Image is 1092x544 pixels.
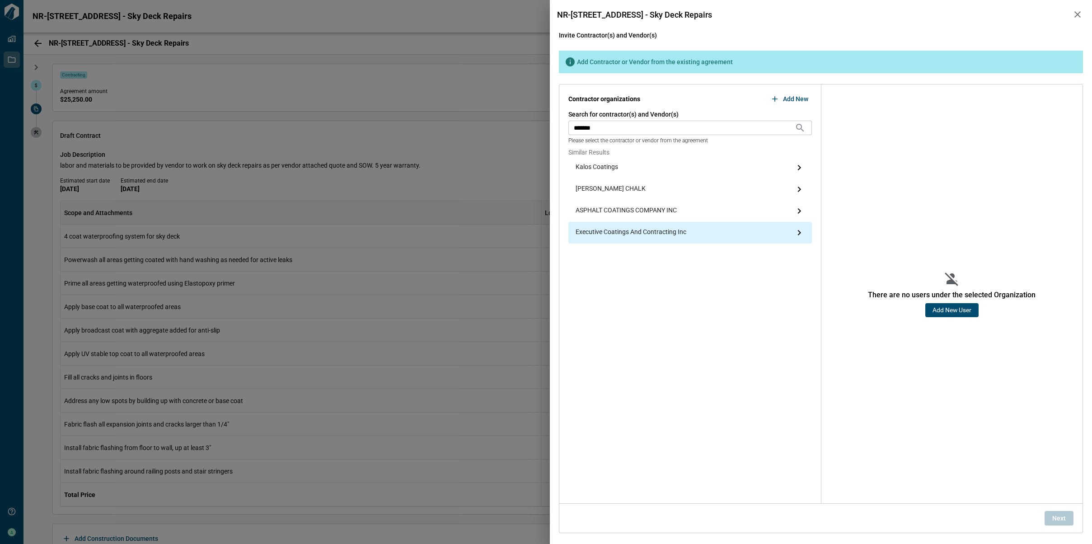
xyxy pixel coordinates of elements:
span: [PERSON_NAME] CHALK [576,184,646,195]
span: Kalos Coatings [576,162,618,173]
span: Contractor organizations [568,94,640,103]
span: Search for contractor(s) and Vendor(s) [568,110,812,119]
span: Executive Coatings And Contracting Inc [576,227,686,238]
span: Next [1052,514,1066,523]
span: NR-[STREET_ADDRESS] - Sky Deck Repairs [555,10,712,19]
span: Similar Results [568,149,609,156]
button: Add New User [925,303,979,317]
span: Invite Contractor(s) and Vendor(s) [559,31,1083,40]
button: Next [1045,511,1073,525]
span: There are no users under the selected Organization [868,291,1036,300]
span: ASPHALT COATINGS COMPANY INC [576,206,677,216]
button: Add New [769,92,812,106]
span: Please select the contractor or vendor from the agreement [568,137,812,144]
span: Add Contractor or Vendor from the existing agreement [577,57,733,66]
span: Add New [783,94,808,103]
